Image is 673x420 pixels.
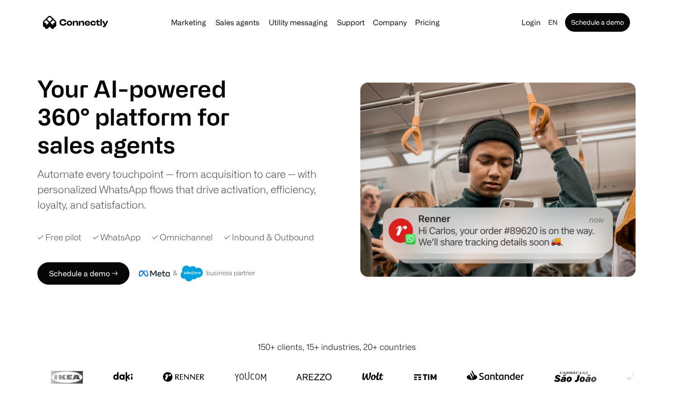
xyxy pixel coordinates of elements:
[265,19,331,26] a: Utility messaging
[43,15,108,29] a: home
[565,13,630,32] a: Schedule a demo
[19,404,56,417] ul: Language list
[37,75,252,131] h1: Your AI-powered 360° platform for
[139,266,256,281] img: Meta and Salesforce business partner badge.
[548,16,558,29] div: en
[37,131,252,159] div: 1 of 4
[333,19,368,26] a: Support
[37,131,252,159] div: carousel
[93,231,141,244] div: ✓ WhatsApp
[37,262,129,285] a: Schedule a demo →
[544,16,563,29] div: en
[411,19,444,26] a: Pricing
[373,16,407,29] div: Company
[167,19,210,26] a: Marketing
[370,16,409,29] div: Company
[258,341,416,353] div: 150+ clients, 15+ industries, 20+ countries
[212,19,263,26] a: Sales agents
[37,231,81,244] div: ✓ Free pilot
[9,403,56,417] aside: Language selected: English
[518,16,544,29] a: Login
[152,231,213,244] div: ✓ Omnichannel
[37,166,332,212] div: Automate every touchpoint — from acquisition to care — with personalized WhatsApp flows that driv...
[37,131,252,159] h1: sales agents
[224,231,314,244] div: ✓ Inbound & Outbound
